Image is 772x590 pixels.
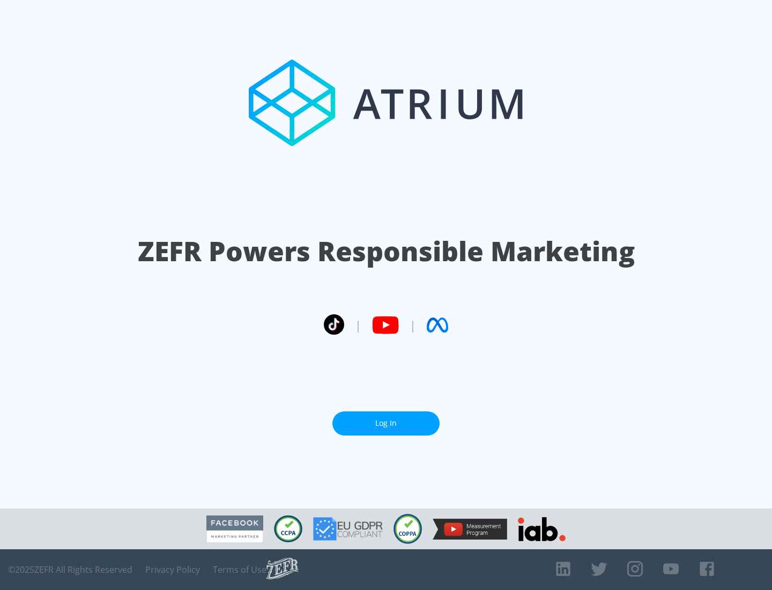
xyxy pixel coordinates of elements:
span: | [410,317,416,333]
img: COPPA Compliant [394,514,422,544]
span: © 2025 ZEFR All Rights Reserved [8,564,132,575]
h1: ZEFR Powers Responsible Marketing [138,233,635,270]
span: | [355,317,361,333]
a: Terms of Use [213,564,266,575]
img: YouTube Measurement Program [433,519,507,540]
img: GDPR Compliant [313,517,383,541]
img: Facebook Marketing Partner [206,515,263,543]
a: Log In [332,411,440,436]
img: CCPA Compliant [274,515,302,542]
a: Privacy Policy [145,564,200,575]
img: IAB [518,517,566,541]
